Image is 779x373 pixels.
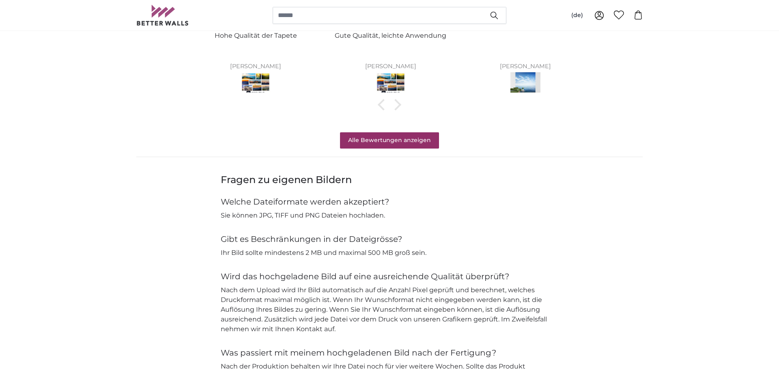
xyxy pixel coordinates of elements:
[198,31,313,40] p: Hohe Qualität der Tapete
[565,8,590,23] button: (de)
[221,173,558,186] h3: Fragen zu eigenen Bildern
[376,72,406,95] img: Stockfoto
[221,211,558,220] p: Sie können JPG, TIFF und PNG Dateien hochladen.
[136,5,189,26] img: Betterwalls
[241,72,271,95] img: Stockfoto
[198,63,313,70] div: [PERSON_NAME]
[221,248,558,258] p: Ihr Bild sollte mindestens 2 MB und maximal 500 MB groß sein.
[333,63,448,70] div: [PERSON_NAME]
[333,31,448,40] p: Gute Qualität, leichte Anwendung
[221,196,558,207] h4: Welche Dateiformate werden akzeptiert?
[468,63,583,70] div: [PERSON_NAME]
[221,233,558,245] h4: Gibt es Beschränkungen in der Dateigrösse?
[221,271,558,282] h4: Wird das hochgeladene Bild auf eine ausreichende Qualität überprüft?
[510,72,540,95] img: Fototapete Unendlichkeit Meer
[221,347,558,358] h4: Was passiert mit meinem hochgeladenen Bild nach der Fertigung?
[221,285,558,334] p: Nach dem Upload wird Ihr Bild automatisch auf die Anzahl Pixel geprüft und berechnet, welches Dru...
[340,132,439,149] a: Alle Bewertungen anzeigen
